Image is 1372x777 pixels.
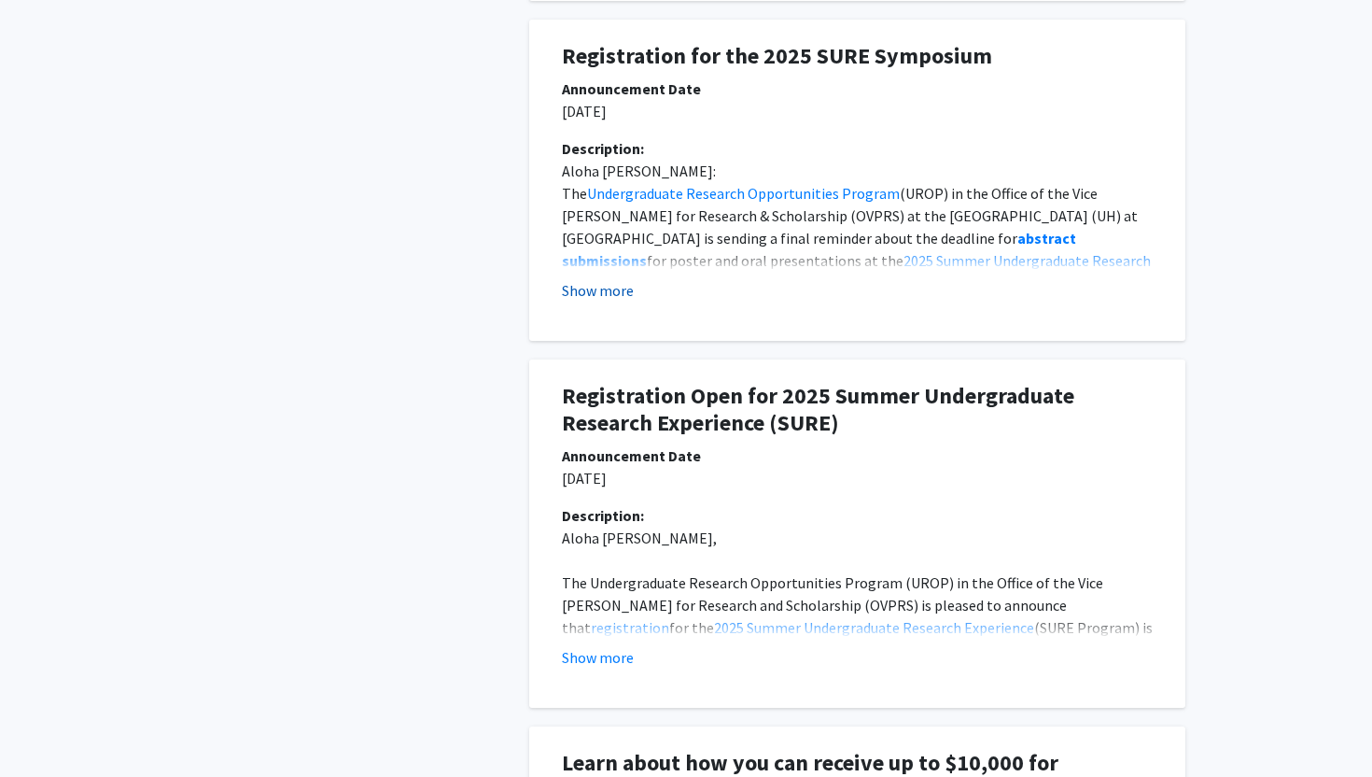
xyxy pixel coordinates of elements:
h1: Registration Open for 2025 Summer Undergraduate Research Experience (SURE) [562,383,1153,437]
span: The Undergraduate Research Opportunities Program (UROP) in the Office of the Vice [PERSON_NAME] f... [562,573,1106,637]
div: Announcement Date [562,445,1153,467]
iframe: Chat [14,693,79,763]
p: The (UROP) in the Office of the Vice [PERSON_NAME] for Research & Scholarship (OVPRS) at the [GEO... [562,182,1153,294]
p: [DATE] [562,100,1153,122]
h1: Registration for the 2025 SURE Symposium [562,43,1153,70]
a: registration [591,618,669,637]
p: [DATE] [562,467,1153,489]
span: Aloha [PERSON_NAME], [562,529,717,547]
div: Description: [562,504,1153,527]
span: for the [669,618,714,637]
a: Undergraduate Research Opportunities Program [587,184,900,203]
div: Announcement Date [562,78,1153,100]
button: Show more [562,279,634,302]
a: 2025 Summer Undergraduate Research Experience [714,618,1034,637]
button: Show more [562,646,634,669]
div: Description: [562,137,1153,160]
p: Aloha [PERSON_NAME]: [562,160,1153,182]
